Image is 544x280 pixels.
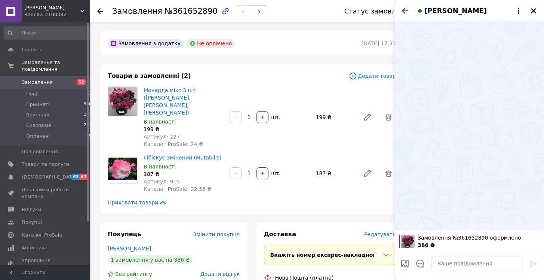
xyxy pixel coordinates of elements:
a: Редагувати [360,110,375,125]
span: Скасовані [26,122,52,129]
span: Замовлення №361652890 оформлено [418,234,540,241]
span: Товари та послуги [22,161,69,168]
span: 67 [80,174,88,180]
div: 199 ₴ [313,112,357,122]
span: Каталог ProSale: 22.55 ₴ [144,186,211,192]
span: Оплачені [26,133,50,140]
span: 63 [71,174,80,180]
img: Монарда мікс 3 шт (Рожева, Фуксія, Фіолетова) [108,87,137,116]
div: 1 замовлення у вас на 386 ₴ [108,255,193,264]
span: 5 [89,133,92,140]
time: [DATE] 17:37 [362,40,396,46]
span: [DEMOGRAPHIC_DATA] [22,174,77,180]
span: №361652890 [165,7,218,16]
span: Артикул: 915 [144,179,180,185]
span: [PERSON_NAME] [424,6,487,16]
span: Покупці [22,219,42,226]
span: Додати товар [349,72,396,80]
span: Доставка [264,231,296,238]
div: Статус замовлення [344,7,413,15]
div: Повернутися назад [97,7,103,15]
button: Закрити [529,6,538,15]
img: Гібіскус Змінений (Mutabilis) [108,158,137,180]
span: Головна [22,46,43,53]
span: 386 ₴ [418,242,435,248]
div: 199 ₴ [144,125,224,133]
button: Назад [400,6,409,15]
div: 187 ₴ [144,170,224,178]
span: Каталог ProSale: 24 ₴ [144,141,203,147]
div: Ваш ID: 4100392 [24,11,90,18]
span: Нові [26,91,37,97]
input: Пошук [4,26,92,40]
div: 187 ₴ [313,168,357,179]
span: Замовлення та повідомлення [22,59,90,73]
div: шт. [269,170,281,177]
img: 6638962814_w100_h100_monarda-miks-3.jpg [401,235,415,248]
span: Видалити [381,166,396,181]
span: Замовлення [112,7,162,16]
span: Управління сайтом [22,257,69,271]
span: 53 [86,91,92,97]
span: Аналітика [22,244,47,251]
span: Редагувати [364,231,396,237]
span: Повідомлення [22,148,58,155]
span: 351 [84,112,92,118]
a: Гібіскус Змінений (Mutabilis) [144,155,221,161]
span: Прийняті [26,101,49,108]
span: Відгуки [22,206,41,213]
span: Приховати товари [108,199,167,206]
span: Видалити [381,110,396,125]
a: Редагувати [360,166,375,181]
button: [PERSON_NAME] [415,6,523,16]
span: 52 [77,79,86,85]
div: шт. [269,113,281,121]
span: В наявності [144,119,176,125]
span: Показники роботи компанії [22,186,69,200]
span: Терра Флора [24,4,80,11]
span: Каталог ProSale [22,232,62,238]
button: Відкрити шаблони відповідей [415,259,425,268]
span: Товари в замовленні (2) [108,72,191,79]
span: Виконані [26,112,49,118]
span: Вкажіть номер експрес-накладної [270,252,375,258]
span: Додати відгук [200,271,240,277]
span: 900 [84,101,92,108]
span: Замовлення [22,79,53,86]
span: Змінити покупця [193,231,240,237]
div: Не оплачено [187,39,235,48]
a: [PERSON_NAME] [108,246,151,252]
div: Замовлення з додатку [108,39,184,48]
span: Без рейтингу [115,271,152,277]
span: 201 [84,122,92,129]
span: В наявності [144,164,176,170]
a: Монарда мікс 3 шт ([PERSON_NAME], [PERSON_NAME], [PERSON_NAME]) [144,87,196,116]
span: Артикул: 227 [144,134,180,140]
span: Покупець [108,231,141,238]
